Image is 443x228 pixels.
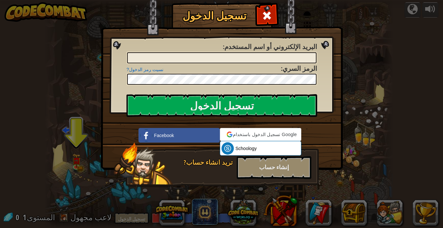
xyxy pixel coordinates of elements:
img: facebook_small.png [140,129,152,142]
img: schoology.png [221,142,234,155]
div: تسجيل الدخول باستخدام Google [220,128,301,141]
span: البريد الإلكتروني أو اسم المستخدم [224,42,317,51]
div: تريد انشاء حساب? [168,158,233,167]
div: إنشاء حساب [237,156,311,179]
label: : [223,42,317,52]
a: نسيت رمز الدخول? [126,67,163,72]
span: Schoology [235,145,257,152]
h1: تسجيل الدخول [173,10,256,21]
span: Facebook [154,132,174,139]
input: تسجيل الدخول [126,94,317,117]
span: الرمز السري [282,64,317,73]
label: : [281,64,317,73]
span: تسجيل الدخول باستخدام Google [233,131,297,138]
